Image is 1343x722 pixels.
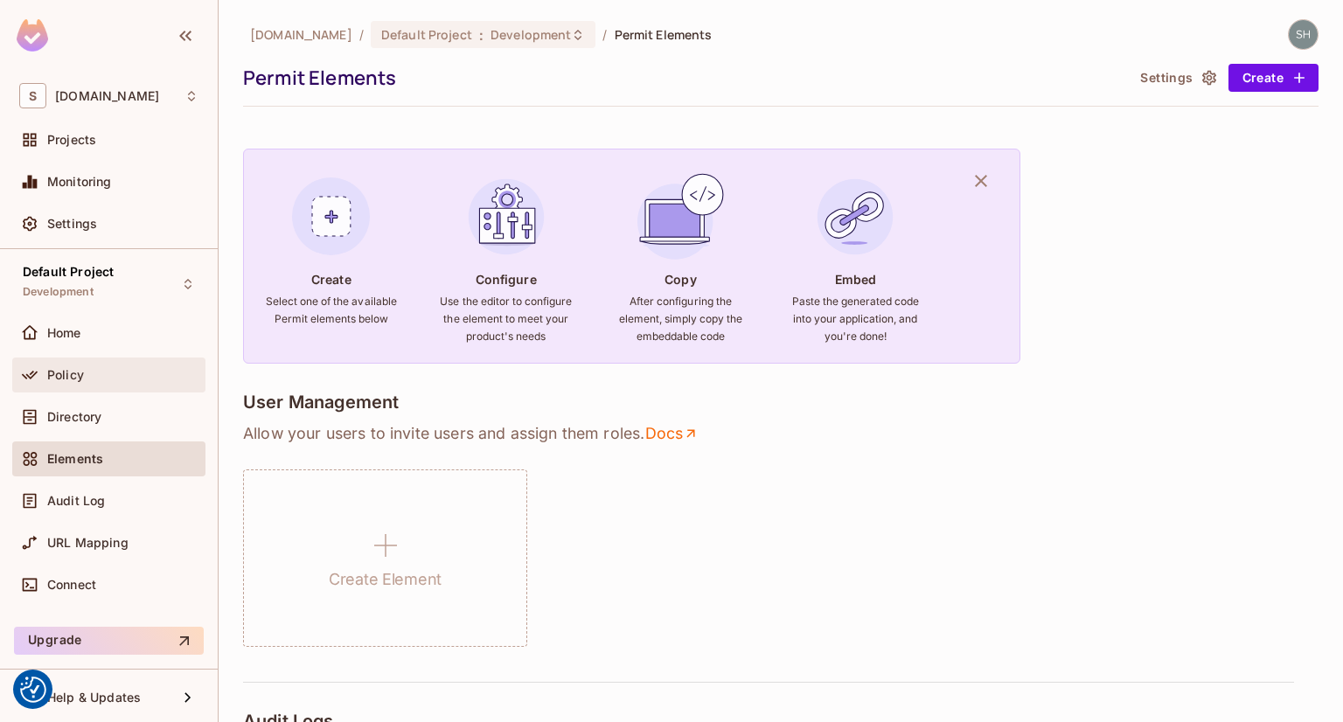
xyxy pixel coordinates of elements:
span: Audit Log [47,494,105,508]
button: Settings [1133,64,1221,92]
span: Home [47,326,81,340]
span: Policy [47,368,84,382]
span: the active workspace [250,26,352,43]
img: Embed Element [808,170,902,264]
span: Default Project [381,26,472,43]
img: Configure Element [459,170,553,264]
img: SReyMgAAAABJRU5ErkJggg== [17,19,48,52]
span: Workspace: sea.live [55,89,159,103]
h1: Create Element [329,566,442,593]
h4: Create [311,271,351,288]
span: Projects [47,133,96,147]
img: Create Element [284,170,379,264]
h6: Use the editor to configure the element to meet your product's needs [440,293,573,345]
img: shyamalan.chemmery@testshipping.com [1289,20,1318,49]
span: Connect [47,578,96,592]
h4: Copy [665,271,696,288]
span: Default Project [23,265,114,279]
img: Copy Element [633,170,727,264]
li: / [359,26,364,43]
a: Docs [644,423,699,444]
span: Monitoring [47,175,112,189]
span: : [478,28,484,42]
h4: Configure [476,271,537,288]
span: Permit Elements [615,26,713,43]
span: Development [23,285,94,299]
h6: Paste the generated code into your application, and you're done! [789,293,922,345]
h4: User Management [243,392,399,413]
button: Create [1228,64,1319,92]
span: Directory [47,410,101,424]
h4: Embed [835,271,877,288]
img: Revisit consent button [20,677,46,703]
button: Consent Preferences [20,677,46,703]
div: Permit Elements [243,65,1124,91]
span: URL Mapping [47,536,129,550]
span: Help & Updates [47,691,141,705]
h6: Select one of the available Permit elements below [265,293,398,328]
span: Elements [47,452,103,466]
span: S [19,83,46,108]
button: Upgrade [14,627,204,655]
p: Allow your users to invite users and assign them roles . [243,423,1319,444]
span: Settings [47,217,97,231]
li: / [602,26,607,43]
span: Development [491,26,571,43]
h6: After configuring the element, simply copy the embeddable code [614,293,747,345]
